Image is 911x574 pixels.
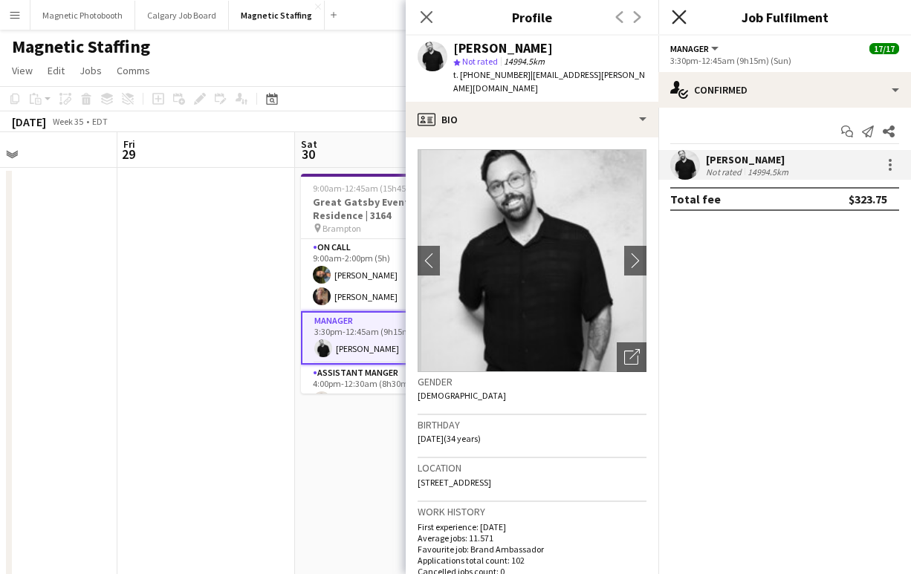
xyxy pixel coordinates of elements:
[299,146,317,163] span: 30
[301,137,317,151] span: Sat
[670,43,721,54] button: Manager
[229,1,325,30] button: Magnetic Staffing
[418,461,646,474] h3: Location
[301,195,467,222] h3: Great Gatsby Event - Private Residence | 3164
[745,166,791,177] div: 14994.5km
[111,61,156,80] a: Comms
[12,64,33,77] span: View
[670,192,721,206] div: Total fee
[658,7,911,27] h3: Job Fulfilment
[12,36,150,58] h1: Magnetic Staffing
[322,223,361,234] span: Brampton
[74,61,108,80] a: Jobs
[849,192,887,206] div: $323.75
[6,61,39,80] a: View
[418,375,646,388] h3: Gender
[418,544,646,555] p: Favourite job: Brand Ambassador
[30,1,135,30] button: Magnetic Photobooth
[706,166,745,177] div: Not rated
[418,418,646,431] h3: Birthday
[406,7,658,27] h3: Profile
[670,43,709,54] span: Manager
[418,532,646,544] p: Average jobs: 11.571
[301,365,467,415] app-card-role: Assistant Manger1/14:00pm-12:30am (8h30m)
[301,239,467,311] app-card-role: On Call2/29:00am-2:00pm (5h)[PERSON_NAME][PERSON_NAME]
[418,477,491,488] span: [STREET_ADDRESS]
[418,505,646,518] h3: Work history
[453,69,645,94] span: | [EMAIL_ADDRESS][PERSON_NAME][DOMAIN_NAME]
[42,61,71,80] a: Edit
[462,56,498,67] span: Not rated
[869,43,899,54] span: 17/17
[418,555,646,566] p: Applications total count: 102
[617,342,646,372] div: Open photos pop-in
[117,64,150,77] span: Comms
[80,64,102,77] span: Jobs
[406,102,658,137] div: Bio
[670,55,899,66] div: 3:30pm-12:45am (9h15m) (Sun)
[453,69,531,80] span: t. [PHONE_NUMBER]
[501,56,548,67] span: 14994.5km
[418,149,646,372] img: Crew avatar or photo
[12,114,46,129] div: [DATE]
[418,433,481,444] span: [DATE] (34 years)
[301,311,467,365] app-card-role: Manager1/13:30pm-12:45am (9h15m)[PERSON_NAME]
[418,521,646,532] p: First experience: [DATE]
[453,42,553,55] div: [PERSON_NAME]
[706,153,791,166] div: [PERSON_NAME]
[48,64,65,77] span: Edit
[135,1,229,30] button: Calgary Job Board
[92,116,108,127] div: EDT
[418,390,506,401] span: [DEMOGRAPHIC_DATA]
[121,146,135,163] span: 29
[301,174,467,394] app-job-card: 9:00am-12:45am (15h45m) (Sun)17/17Great Gatsby Event - Private Residence | 3164 Brampton5 RolesOn...
[123,137,135,151] span: Fri
[313,183,426,194] span: 9:00am-12:45am (15h45m) (Sun)
[658,72,911,108] div: Confirmed
[49,116,86,127] span: Week 35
